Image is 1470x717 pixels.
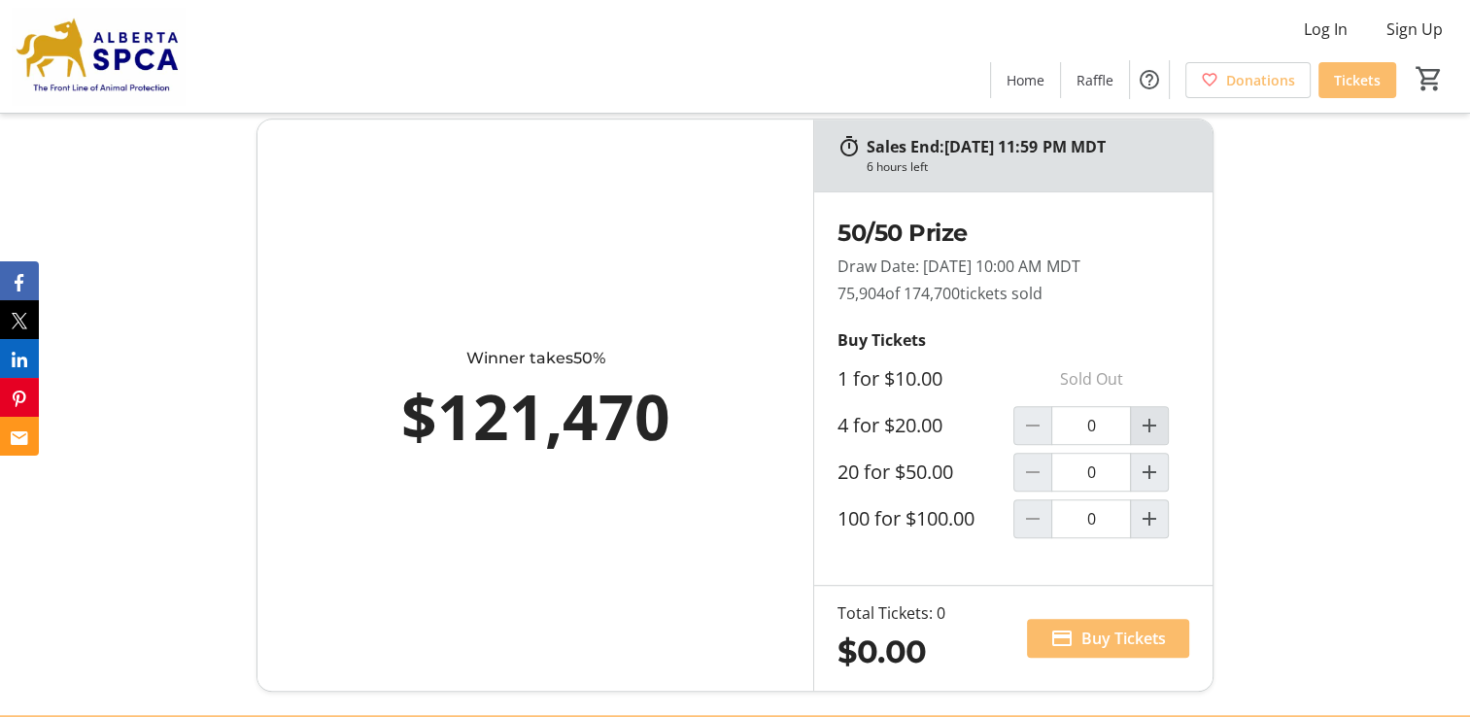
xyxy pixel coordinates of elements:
span: Sign Up [1386,17,1443,41]
div: 6 hours left [867,158,928,176]
span: 50% [573,349,605,367]
button: Help [1130,60,1169,99]
span: Tickets [1334,70,1381,90]
strong: Buy Tickets [838,329,926,351]
a: Donations [1185,62,1311,98]
label: 1 for $10.00 [838,367,942,391]
label: 20 for $50.00 [838,461,953,484]
div: $0.00 [838,629,945,675]
label: 4 for $20.00 [838,414,942,437]
a: Home [991,62,1060,98]
div: Total Tickets: 0 [838,601,945,625]
button: Sign Up [1371,14,1458,45]
span: Home [1007,70,1044,90]
span: [DATE] 11:59 PM MDT [944,136,1105,157]
button: Increment by one [1131,407,1168,444]
span: Sales End: [867,136,944,157]
p: Sold Out [1013,359,1169,398]
span: Buy Tickets [1081,627,1166,650]
div: Winner takes [343,347,728,370]
label: 100 for $100.00 [838,507,974,530]
span: Donations [1226,70,1295,90]
img: Alberta SPCA's Logo [12,8,185,105]
span: of 174,700 [885,283,960,304]
span: Raffle [1077,70,1113,90]
a: Tickets [1318,62,1396,98]
button: Buy Tickets [1027,619,1189,658]
p: 75,904 tickets sold [838,282,1188,305]
button: Increment by one [1131,454,1168,491]
a: Raffle [1061,62,1129,98]
button: Log In [1288,14,1363,45]
div: $121,470 [343,370,728,463]
button: Cart [1412,61,1447,96]
h2: 50/50 Prize [838,216,1188,251]
span: Log In [1304,17,1348,41]
p: Draw Date: [DATE] 10:00 AM MDT [838,255,1188,278]
button: Increment by one [1131,500,1168,537]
